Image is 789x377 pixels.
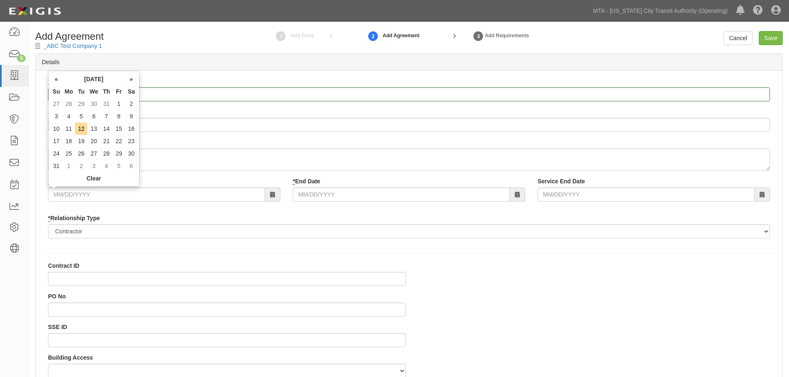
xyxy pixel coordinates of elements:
strong: Add Requirements [485,33,529,38]
td: 1 [63,160,75,172]
strong: 3 [472,31,485,41]
a: Save [759,31,783,45]
td: 3 [87,160,100,172]
input: MM/DD/YYYY [48,187,265,202]
td: 20 [87,135,100,147]
td: 12 [75,122,87,135]
strong: Add Agreement [383,32,420,39]
a: Cancel [724,31,753,45]
td: 31 [50,160,63,172]
div: Details [36,54,782,71]
th: Th [100,85,113,98]
td: 14 [100,122,113,135]
td: 2 [75,160,87,172]
td: 15 [113,122,125,135]
th: Sa [125,85,138,98]
label: Contract ID [48,262,79,270]
strong: Add Party [290,33,314,38]
td: 28 [63,98,75,110]
label: Service End Date [538,177,585,185]
td: 27 [87,147,100,160]
abbr: required [48,215,50,222]
td: 18 [63,135,75,147]
a: Add Agreement [367,27,379,45]
td: 10 [50,122,63,135]
label: PO No [48,292,66,300]
div: 3 [17,55,26,62]
th: Mo [63,85,75,98]
td: 2 [125,98,138,110]
td: 28 [100,147,113,160]
label: Relationship Type [48,214,100,222]
a: _ABC Test Company 1 [43,43,102,49]
td: 6 [125,160,138,172]
label: End Date [293,177,320,185]
td: 30 [125,147,138,160]
th: Fr [113,85,125,98]
td: 22 [113,135,125,147]
th: « [50,73,63,85]
td: 27 [50,98,63,110]
abbr: required [293,178,295,185]
label: Building Access [48,353,93,362]
th: Su [50,85,63,98]
a: MTA - [US_STATE] City Transit Authority (Operating) [589,2,732,19]
strong: 2 [367,31,379,41]
td: 1 [113,98,125,110]
h1: Add Agreement [35,31,207,42]
td: 30 [87,98,100,110]
td: 17 [50,135,63,147]
strong: 1 [275,31,287,41]
td: 9 [125,110,138,122]
td: 25 [63,147,75,160]
th: Clear [50,172,138,185]
td: 11 [63,122,75,135]
td: 7 [100,110,113,122]
td: 31 [100,98,113,110]
th: Tu [75,85,87,98]
td: 19 [75,135,87,147]
td: 13 [87,122,100,135]
td: 21 [100,135,113,147]
td: 8 [113,110,125,122]
td: 29 [75,98,87,110]
input: MM/DD/YYYY [538,187,755,202]
td: 23 [125,135,138,147]
th: We [87,85,100,98]
td: 5 [113,160,125,172]
td: 6 [87,110,100,122]
img: Logo [6,4,63,19]
td: 4 [63,110,75,122]
td: 5 [75,110,87,122]
td: 4 [100,160,113,172]
a: Set Requirements [472,27,485,45]
th: » [125,73,138,85]
td: 3 [50,110,63,122]
td: 29 [113,147,125,160]
label: SSE ID [48,323,67,331]
td: 26 [75,147,87,160]
input: MM/DD/YYYY [293,187,510,202]
td: 16 [125,122,138,135]
th: [DATE] [63,73,125,85]
i: Help Center - Complianz [753,6,763,16]
td: 24 [50,147,63,160]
